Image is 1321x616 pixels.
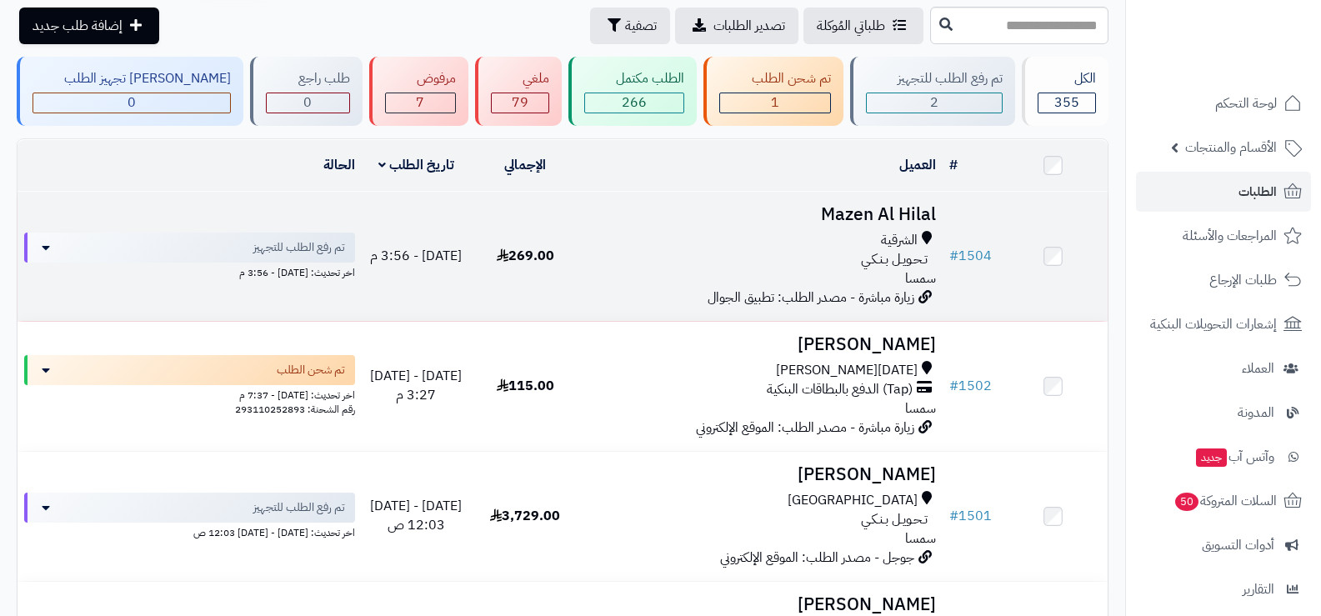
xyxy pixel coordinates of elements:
span: تم رفع الطلب للتجهيز [253,239,345,256]
div: تم رفع الطلب للتجهيز [866,69,1003,88]
a: المراجعات والأسئلة [1136,216,1311,256]
span: تم شحن الطلب [277,362,345,378]
span: # [949,376,958,396]
div: 79 [492,93,548,113]
span: إضافة طلب جديد [33,16,123,36]
span: 1 [771,93,779,113]
a: الكل355 [1018,57,1112,126]
div: الطلب مكتمل [584,69,684,88]
div: اخر تحديث: [DATE] - 3:56 م [24,263,355,280]
a: الإجمالي [504,155,546,175]
span: المراجعات والأسئلة [1183,224,1277,248]
span: الأقسام والمنتجات [1185,136,1277,159]
span: وآتس آب [1194,445,1274,468]
span: [DATE] - 3:56 م [370,246,462,266]
span: 3,729.00 [490,506,560,526]
a: إشعارات التحويلات البنكية [1136,304,1311,344]
span: 79 [512,93,528,113]
span: زيارة مباشرة - مصدر الطلب: تطبيق الجوال [708,288,914,308]
span: 0 [128,93,136,113]
span: [DATE][PERSON_NAME] [776,361,918,380]
span: 2 [930,93,938,113]
div: 7 [386,93,455,113]
a: الحالة [323,155,355,175]
span: 355 [1054,93,1079,113]
div: تم شحن الطلب [719,69,830,88]
h3: [PERSON_NAME] [587,595,937,614]
a: # [949,155,958,175]
div: اخر تحديث: [DATE] - [DATE] 12:03 ص [24,523,355,540]
span: تـحـويـل بـنـكـي [861,510,928,529]
div: الكل [1038,69,1096,88]
span: الطلبات [1238,180,1277,203]
a: أدوات التسويق [1136,525,1311,565]
a: مرفوض 7 [366,57,472,126]
span: إشعارات التحويلات البنكية [1150,313,1277,336]
span: طلبات الإرجاع [1209,268,1277,292]
a: طلباتي المُوكلة [803,8,923,44]
button: تصفية [590,8,670,44]
span: العملاء [1242,357,1274,380]
a: العملاء [1136,348,1311,388]
img: logo-2.png [1208,38,1305,73]
a: #1504 [949,246,992,266]
span: المدونة [1238,401,1274,424]
a: طلبات الإرجاع [1136,260,1311,300]
div: 266 [585,93,683,113]
a: المدونة [1136,393,1311,433]
span: تم رفع الطلب للتجهيز [253,499,345,516]
div: 0 [33,93,230,113]
span: (Tap) الدفع بالبطاقات البنكية [767,380,913,399]
span: تـحـويـل بـنـكـي [861,250,928,269]
span: [DATE] - [DATE] 12:03 ص [370,496,462,535]
span: 115.00 [497,376,554,396]
div: 1 [720,93,829,113]
a: وآتس آبجديد [1136,437,1311,477]
div: 2 [867,93,1002,113]
a: العميل [899,155,936,175]
a: تاريخ الطلب [378,155,454,175]
span: تصدير الطلبات [713,16,785,36]
h3: [PERSON_NAME] [587,465,937,484]
span: [GEOGRAPHIC_DATA] [788,491,918,510]
a: تم شحن الطلب 1 [700,57,846,126]
span: # [949,246,958,266]
a: الطلبات [1136,172,1311,212]
a: #1501 [949,506,992,526]
span: سمسا [905,398,936,418]
a: تصدير الطلبات [675,8,798,44]
span: التقارير [1243,578,1274,601]
div: 0 [267,93,348,113]
span: لوحة التحكم [1215,92,1277,115]
span: 0 [303,93,312,113]
span: 50 [1175,493,1199,512]
span: السلات المتروكة [1173,489,1277,513]
span: رقم الشحنة: 293110252893 [235,402,355,417]
a: ملغي 79 [472,57,565,126]
div: مرفوض [385,69,456,88]
span: جوجل - مصدر الطلب: الموقع الإلكتروني [720,548,914,568]
a: تم رفع الطلب للتجهيز 2 [847,57,1018,126]
h3: Mazen Al Hilal [587,205,937,224]
a: #1502 [949,376,992,396]
span: 266 [622,93,647,113]
a: إضافة طلب جديد [19,8,159,44]
div: اخر تحديث: [DATE] - 7:37 م [24,385,355,403]
span: جديد [1196,448,1227,467]
span: # [949,506,958,526]
a: طلب راجع 0 [247,57,365,126]
span: أدوات التسويق [1202,533,1274,557]
a: الطلب مكتمل 266 [565,57,700,126]
span: سمسا [905,268,936,288]
span: 269.00 [497,246,554,266]
span: 7 [416,93,424,113]
span: سمسا [905,528,936,548]
span: طلباتي المُوكلة [817,16,885,36]
span: زيارة مباشرة - مصدر الطلب: الموقع الإلكتروني [696,418,914,438]
div: طلب راجع [266,69,349,88]
span: الشرقية [881,231,918,250]
div: [PERSON_NAME] تجهيز الطلب [33,69,231,88]
a: لوحة التحكم [1136,83,1311,123]
h3: [PERSON_NAME] [587,335,937,354]
a: [PERSON_NAME] تجهيز الطلب 0 [13,57,247,126]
